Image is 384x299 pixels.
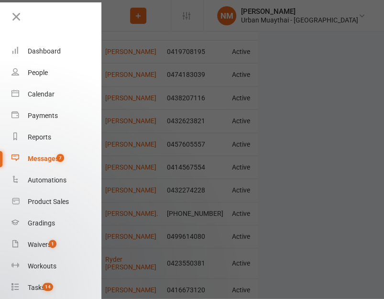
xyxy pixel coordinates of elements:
p: Hi [PERSON_NAME] 👋 [19,68,172,100]
div: Product Sales [28,198,69,205]
a: Dashboard [11,41,102,62]
div: Gradings [28,219,55,227]
div: Workouts [28,262,56,270]
span: Search for help [20,179,77,189]
span: 1 [49,240,56,248]
div: How do I convert non-attending contacts to members or prospects? [14,197,177,224]
img: Profile image for Sam [19,15,38,34]
a: Calendar [11,84,102,105]
div: Automations [28,176,66,184]
a: Workouts [11,256,102,277]
div: Messages [28,155,59,162]
a: Product Sales [11,191,102,213]
div: AI Agent and team can help [20,147,160,157]
span: Help [152,235,167,242]
div: Profile image for Bec [55,15,75,34]
div: Ask a questionAI Agent and team can help [10,128,182,165]
button: Help [128,211,191,249]
span: Messages [79,235,112,242]
a: Gradings [11,213,102,234]
a: Tasks 14 [11,277,102,299]
div: Payments [28,112,58,119]
a: Waivers 1 [11,234,102,256]
a: Reports [11,127,102,148]
span: 7 [56,154,64,162]
div: People [28,69,48,76]
span: Home [21,235,43,242]
a: People [11,62,102,84]
div: Dashboard [28,47,61,55]
div: Ask a question [20,137,160,147]
div: Calendar [28,90,55,98]
span: 14 [43,283,53,291]
div: Profile image for Jessica [37,15,56,34]
a: Payments [11,105,102,127]
a: Automations [11,170,102,191]
div: Close [165,15,182,32]
button: Search for help [14,174,177,193]
button: Messages [64,211,127,249]
a: Messages 7 [11,148,102,170]
div: Reports [28,133,51,141]
div: How do I convert non-attending contacts to members or prospects? [20,201,160,221]
p: How can we help? [19,100,172,117]
div: Waivers [28,241,51,248]
div: Tasks [28,284,45,291]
